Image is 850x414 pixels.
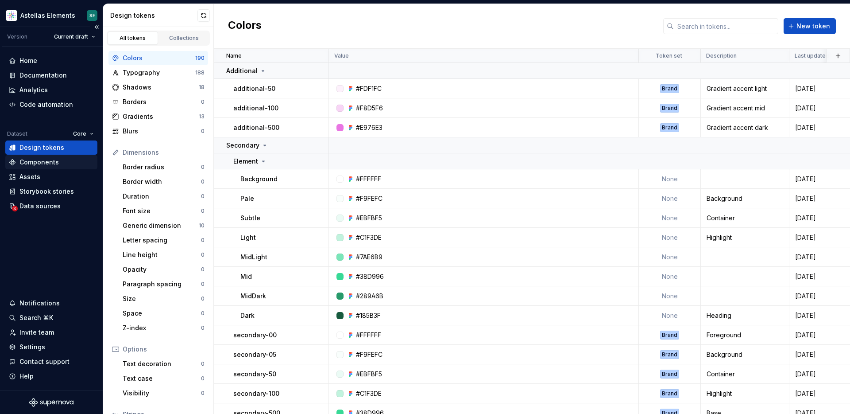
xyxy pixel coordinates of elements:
[201,324,205,332] div: 0
[240,272,252,281] p: Mid
[19,143,64,152] div: Design tokens
[228,18,262,34] h2: Colors
[356,214,382,223] div: #EBFBF5
[639,228,701,247] td: None
[356,331,381,340] div: #FFFFFF
[639,247,701,267] td: None
[201,237,205,244] div: 0
[201,178,205,185] div: 0
[119,277,208,291] a: Paragraph spacing0
[639,267,701,286] td: None
[701,350,788,359] div: Background
[233,104,278,113] p: additional-100
[123,68,195,77] div: Typography
[201,310,205,317] div: 0
[119,233,208,247] a: Letter spacing0
[5,369,97,383] button: Help
[5,355,97,369] button: Contact support
[701,311,788,320] div: Heading
[119,248,208,262] a: Line height0
[20,11,75,20] div: Astellas Elements
[674,18,778,34] input: Search in tokens...
[639,208,701,228] td: None
[123,177,201,186] div: Border width
[123,374,201,383] div: Text case
[201,193,205,200] div: 0
[123,98,201,106] div: Borders
[5,170,97,184] a: Assets
[240,194,254,203] p: Pale
[108,51,208,65] a: Colors190
[119,321,208,335] a: Z-index0
[123,359,201,368] div: Text decoration
[19,86,48,94] div: Analytics
[201,251,205,258] div: 0
[119,292,208,306] a: Size0
[119,219,208,233] a: Generic dimension10
[5,98,97,112] a: Code automation
[356,350,382,359] div: #F9FEFC
[162,35,206,42] div: Collections
[195,55,205,62] div: 190
[356,84,382,93] div: #FDF1FC
[5,325,97,340] a: Invite team
[19,187,74,196] div: Storybook stories
[123,207,201,215] div: Font size
[123,127,201,136] div: Blurs
[108,66,208,80] a: Typography188
[5,141,97,155] a: Design tokens
[5,311,97,325] button: Search ⌘K
[123,250,201,259] div: Line height
[201,266,205,273] div: 0
[29,398,73,407] svg: Supernova Logo
[240,214,260,223] p: Subtle
[119,386,208,400] a: Visibility0
[108,124,208,138] a: Blurs0
[5,184,97,199] a: Storybook stories
[119,189,208,203] a: Duration0
[201,207,205,215] div: 0
[19,372,34,381] div: Help
[240,311,255,320] p: Dark
[123,112,199,121] div: Gradients
[226,52,242,59] p: Name
[240,292,266,301] p: MidDark
[701,194,788,203] div: Background
[7,130,27,137] div: Dataset
[90,21,103,33] button: Collapse sidebar
[19,172,40,181] div: Assets
[108,95,208,109] a: Borders0
[701,84,788,93] div: Gradient accent light
[50,31,99,43] button: Current draft
[119,175,208,189] a: Border width0
[240,233,256,242] p: Light
[356,389,382,398] div: #C1F3DE
[199,222,205,229] div: 10
[199,113,205,120] div: 13
[356,292,383,301] div: #289A6B
[108,80,208,94] a: Shadows18
[706,52,737,59] p: Description
[19,313,53,322] div: Search ⌘K
[111,35,155,42] div: All tokens
[119,306,208,320] a: Space0
[233,157,258,166] p: Element
[701,214,788,223] div: Container
[5,83,97,97] a: Analytics
[5,296,97,310] button: Notifications
[701,331,788,340] div: Foreground
[19,56,37,65] div: Home
[123,389,201,398] div: Visibility
[660,123,679,132] div: Brand
[660,389,679,398] div: Brand
[226,141,259,150] p: Secondary
[639,169,701,189] td: None
[356,233,382,242] div: #C1F3DE
[660,84,679,93] div: Brand
[119,371,208,386] a: Text case0
[5,155,97,169] a: Components
[19,299,60,308] div: Notifications
[233,84,275,93] p: additional-50
[201,360,205,367] div: 0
